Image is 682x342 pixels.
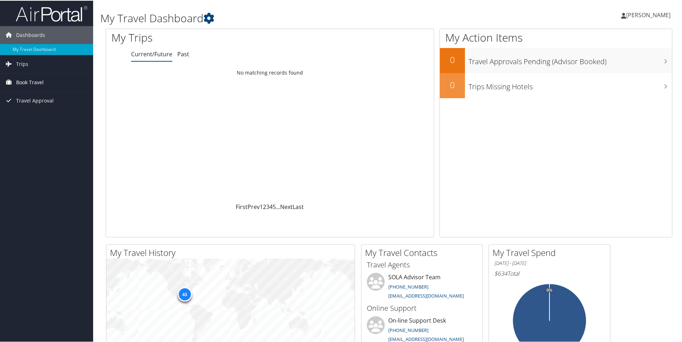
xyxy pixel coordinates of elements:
[365,246,482,258] h2: My Travel Contacts
[248,202,260,210] a: Prev
[131,49,172,57] a: Current/Future
[388,283,428,289] a: [PHONE_NUMBER]
[276,202,280,210] span: …
[440,72,672,98] a: 0Trips Missing Hotels
[367,259,477,269] h3: Travel Agents
[469,77,672,91] h3: Trips Missing Hotels
[106,66,434,79] td: No matching records found
[16,5,87,22] img: airportal-logo.png
[547,288,552,292] tspan: 0%
[266,202,269,210] a: 3
[273,202,276,210] a: 5
[440,78,465,90] h2: 0
[363,272,481,301] li: SOLA Advisor Team
[440,47,672,72] a: 0Travel Approvals Pending (Advisor Booked)
[100,10,485,25] h1: My Travel Dashboard
[494,269,507,277] span: $634
[440,29,672,44] h1: My Action Items
[493,246,610,258] h2: My Travel Spend
[236,202,248,210] a: First
[440,53,465,65] h2: 0
[367,303,477,313] h3: Online Support
[621,4,678,25] a: [PERSON_NAME]
[469,52,672,66] h3: Travel Approvals Pending (Advisor Booked)
[177,286,192,301] div: 43
[16,54,28,72] span: Trips
[494,269,605,277] h6: Total
[16,25,45,43] span: Dashboards
[388,326,428,333] a: [PHONE_NUMBER]
[388,335,464,342] a: [EMAIL_ADDRESS][DOMAIN_NAME]
[269,202,273,210] a: 4
[293,202,304,210] a: Last
[110,246,355,258] h2: My Travel History
[388,292,464,298] a: [EMAIL_ADDRESS][DOMAIN_NAME]
[626,10,671,18] span: [PERSON_NAME]
[16,91,54,109] span: Travel Approval
[111,29,292,44] h1: My Trips
[260,202,263,210] a: 1
[494,259,605,266] h6: [DATE] - [DATE]
[263,202,266,210] a: 2
[280,202,293,210] a: Next
[177,49,189,57] a: Past
[16,73,44,91] span: Book Travel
